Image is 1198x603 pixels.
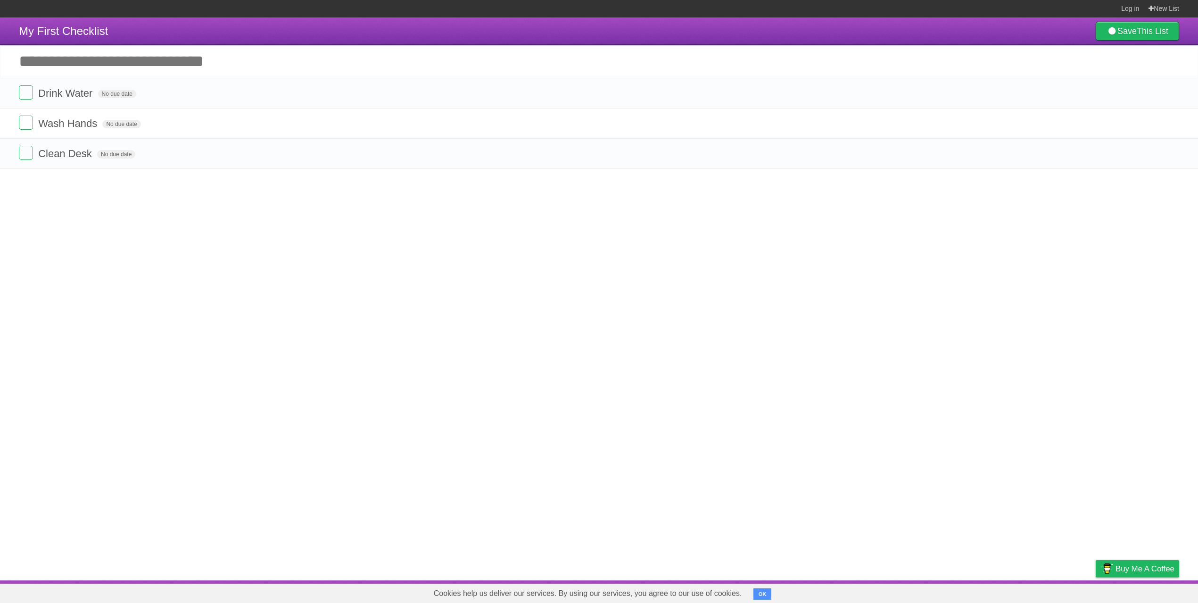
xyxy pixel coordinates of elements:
span: Clean Desk [38,148,94,159]
b: This List [1137,26,1168,36]
a: About [970,583,990,601]
img: Buy me a coffee [1100,561,1113,577]
a: Suggest a feature [1120,583,1179,601]
a: Buy me a coffee [1096,560,1179,578]
span: Wash Hands [38,117,99,129]
label: Done [19,146,33,160]
label: Done [19,116,33,130]
a: SaveThis List [1096,22,1179,41]
label: Done [19,85,33,100]
span: No due date [97,150,135,159]
a: Terms [1051,583,1072,601]
span: Cookies help us deliver our services. By using our services, you agree to our use of cookies. [424,584,752,603]
span: My First Checklist [19,25,108,37]
span: No due date [102,120,140,128]
button: OK [753,588,772,600]
span: Buy me a coffee [1115,561,1174,577]
span: No due date [98,90,136,98]
span: Drink Water [38,87,95,99]
a: Privacy [1083,583,1108,601]
a: Developers [1001,583,1040,601]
